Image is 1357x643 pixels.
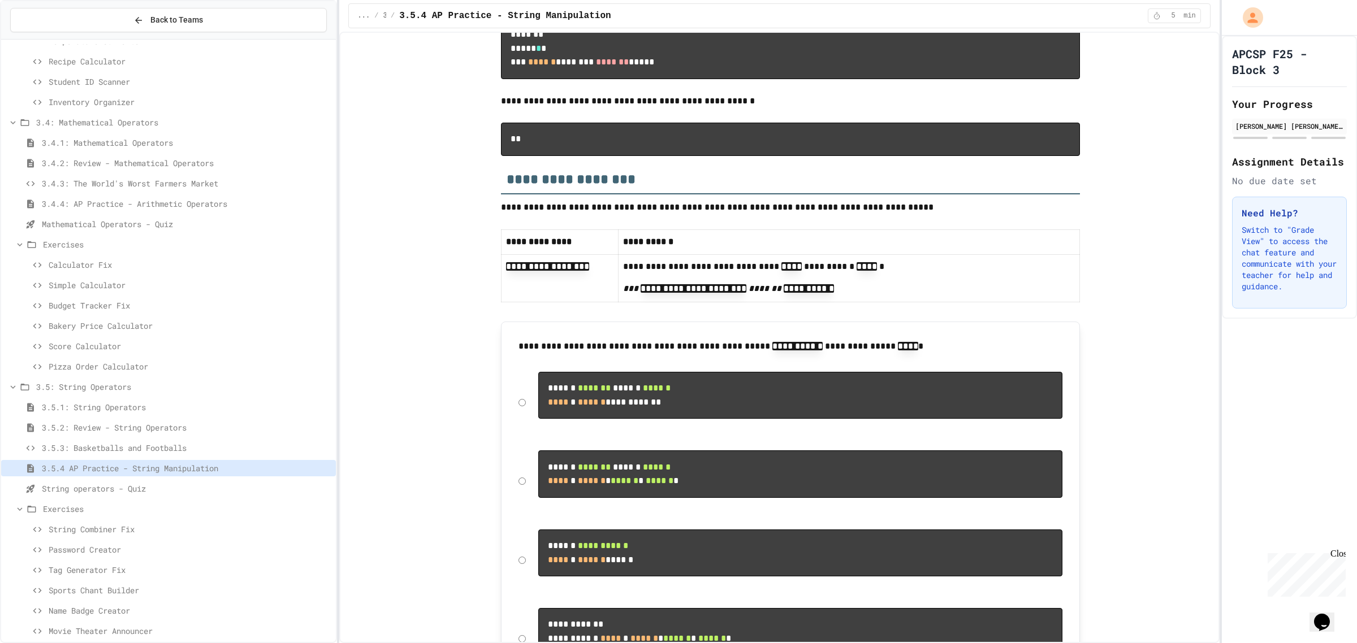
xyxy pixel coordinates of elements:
h2: Assignment Details [1232,154,1347,170]
span: Name Badge Creator [49,605,331,616]
span: 3.4.3: The World's Worst Farmers Market [42,177,331,189]
span: 3.5.4 AP Practice - String Manipulation [42,462,331,474]
span: Tag Generator Fix [49,564,331,576]
h2: Your Progress [1232,96,1347,112]
div: No due date set [1232,174,1347,188]
div: Chat with us now!Close [5,5,78,72]
h3: Need Help? [1242,206,1337,220]
span: 3.5.4 AP Practice - String Manipulation [399,9,611,23]
span: Student ID Scanner [49,76,331,88]
span: 3.4.2: Review - Mathematical Operators [42,157,331,169]
span: Back to Teams [150,14,203,26]
span: Simple Calculator [49,279,331,291]
span: ... [358,11,370,20]
p: Switch to "Grade View" to access the chat feature and communicate with your teacher for help and ... [1242,224,1337,292]
h1: APCSP F25 - Block 3 [1232,46,1347,77]
span: 5 [1164,11,1182,20]
span: / [374,11,378,20]
span: Mathematical Operators - Quiz [42,218,331,230]
span: String Combiner Fix [49,523,331,535]
span: Pizza Order Calculator [49,360,331,372]
iframe: chat widget [1310,598,1346,632]
span: Inventory Organizer [49,96,331,108]
span: 3.5: String Operators [383,11,386,20]
span: 3.5.2: Review - String Operators [42,422,331,433]
span: Calculator Fix [49,259,331,271]
span: Score Calculator [49,340,331,352]
div: [PERSON_NAME] [PERSON_NAME] Alavudin [1235,121,1343,131]
span: 3.5.1: String Operators [42,401,331,413]
span: String operators - Quiz [42,483,331,494]
span: 3.5: String Operators [36,381,331,393]
span: Password Creator [49,544,331,555]
button: Back to Teams [10,8,327,32]
div: My Account [1231,5,1266,31]
span: min [1183,11,1196,20]
span: 3.4.4: AP Practice - Arithmetic Operators [42,198,331,210]
span: Budget Tracker Fix [49,299,331,311]
span: Exercises [43,503,331,515]
span: 3.4: Mathematical Operators [36,116,331,128]
span: 3.4.1: Mathematical Operators [42,137,331,149]
span: Exercises [43,238,331,250]
span: Recipe Calculator [49,55,331,67]
span: Sports Chant Builder [49,584,331,596]
span: Movie Theater Announcer [49,625,331,637]
iframe: chat widget [1263,549,1346,597]
span: / [391,11,395,20]
span: Bakery Price Calculator [49,320,331,332]
span: 3.5.3: Basketballs and Footballs [42,442,331,454]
